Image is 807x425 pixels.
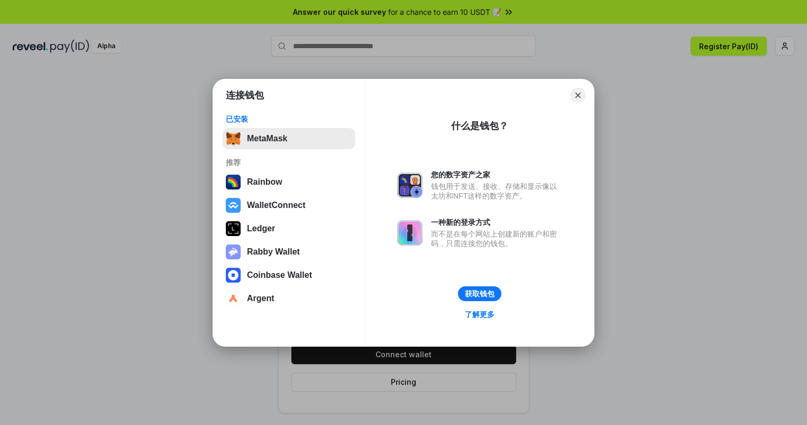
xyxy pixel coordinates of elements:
img: svg+xml,%3Csvg%20width%3D%2228%22%20height%3D%2228%22%20viewBox%3D%220%200%2028%2028%22%20fill%3D... [226,198,241,213]
div: 推荐 [226,158,352,167]
button: MetaMask [223,128,355,149]
div: Rainbow [247,177,282,187]
button: 获取钱包 [458,286,501,301]
img: svg+xml,%3Csvg%20width%3D%2228%22%20height%3D%2228%22%20viewBox%3D%220%200%2028%2028%22%20fill%3D... [226,268,241,283]
div: 一种新的登录方式 [431,218,562,227]
button: Argent [223,288,355,309]
a: 了解更多 [458,308,501,321]
img: svg+xml,%3Csvg%20fill%3D%22none%22%20height%3D%2233%22%20viewBox%3D%220%200%2035%2033%22%20width%... [226,131,241,146]
div: 了解更多 [465,310,494,319]
div: Coinbase Wallet [247,270,312,280]
div: WalletConnect [247,201,306,210]
img: svg+xml,%3Csvg%20width%3D%2228%22%20height%3D%2228%22%20viewBox%3D%220%200%2028%2028%22%20fill%3D... [226,291,241,306]
img: svg+xml,%3Csvg%20width%3D%22120%22%20height%3D%22120%22%20viewBox%3D%220%200%20120%20120%22%20fil... [226,175,241,189]
button: Rabby Wallet [223,241,355,263]
div: 您的数字资产之家 [431,170,562,179]
div: 获取钱包 [465,289,494,299]
div: 已安装 [226,114,352,124]
button: Rainbow [223,171,355,193]
h1: 连接钱包 [226,89,264,102]
div: 钱包用于发送、接收、存储和显示像以太坊和NFT这样的数字资产。 [431,182,562,201]
div: 而不是在每个网站上创建新的账户和密码，只需连接您的钱包。 [431,229,562,248]
button: Coinbase Wallet [223,265,355,286]
button: Close [571,88,585,103]
div: MetaMask [247,134,287,143]
div: Rabby Wallet [247,247,300,257]
img: svg+xml,%3Csvg%20xmlns%3D%22http%3A%2F%2Fwww.w3.org%2F2000%2Fsvg%22%20fill%3D%22none%22%20viewBox... [226,245,241,259]
img: svg+xml,%3Csvg%20xmlns%3D%22http%3A%2F%2Fwww.w3.org%2F2000%2Fsvg%22%20fill%3D%22none%22%20viewBox... [397,220,423,246]
div: Ledger [247,224,275,233]
img: svg+xml,%3Csvg%20xmlns%3D%22http%3A%2F%2Fwww.w3.org%2F2000%2Fsvg%22%20width%3D%2228%22%20height%3... [226,221,241,236]
button: WalletConnect [223,195,355,216]
div: 什么是钱包？ [451,120,508,132]
img: svg+xml,%3Csvg%20xmlns%3D%22http%3A%2F%2Fwww.w3.org%2F2000%2Fsvg%22%20fill%3D%22none%22%20viewBox... [397,173,423,198]
div: Argent [247,294,274,303]
button: Ledger [223,218,355,239]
